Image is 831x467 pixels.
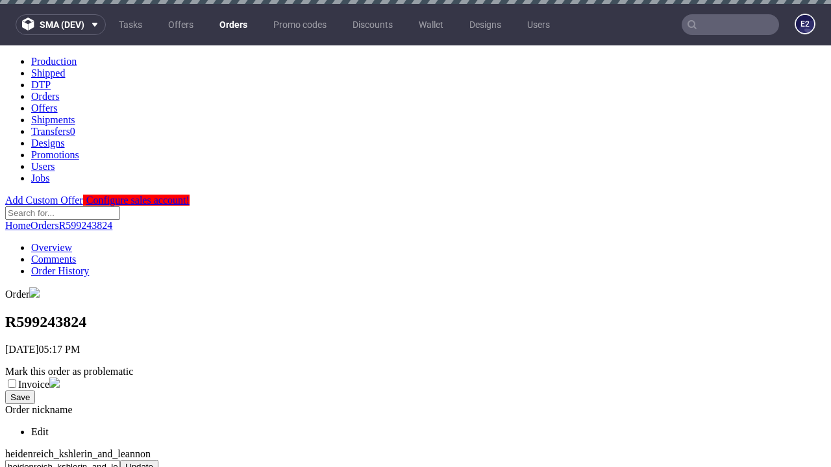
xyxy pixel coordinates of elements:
img: gb-5d72c5a8bef80fca6f99f476e15ec95ce2d5e5f65c6dab9ee8e56348be0d39fc.png [29,242,40,252]
a: Orders [31,174,59,186]
a: Users [31,115,55,126]
a: Offers [160,14,201,35]
a: Production [31,10,77,21]
a: Order History [31,220,89,231]
a: Orders [212,14,255,35]
a: Configure sales account! [83,149,190,160]
a: Home [5,174,31,186]
a: Edit [31,381,49,392]
button: Save [5,345,35,359]
a: DTP [31,34,51,45]
a: Promo codes [266,14,334,35]
a: Add Custom Offer [5,149,83,160]
button: Update [120,414,158,428]
figcaption: e2 [796,15,814,33]
a: Offers [31,57,58,68]
a: Transfers0 [31,80,75,91]
a: Overview [31,197,72,208]
button: sma (dev) [16,14,106,35]
a: Designs [31,92,65,103]
div: Mark this order as problematic [5,320,826,332]
div: heidenreich_kshlerin_and_leannon [5,403,826,414]
a: Promotions [31,104,79,115]
label: Invoice [18,333,49,344]
a: Orders [31,45,60,56]
a: Users [519,14,558,35]
input: Short company name, ie.: 'coca-cola-inc' [5,414,120,428]
div: Order [5,242,826,255]
a: Tasks [111,14,150,35]
h1: R599243824 [5,268,826,285]
a: Shipped [31,22,65,33]
input: Search for... [5,161,120,174]
span: 05:17 PM [39,298,81,309]
a: R599243824 [59,174,113,186]
p: [DATE] [5,298,826,310]
div: Order nickname [5,359,826,392]
span: 0 [70,80,75,91]
a: Jobs [31,127,49,138]
span: Configure sales account! [86,149,190,160]
a: Shipments [31,69,75,80]
span: sma (dev) [40,20,84,29]
a: Wallet [411,14,451,35]
a: Comments [31,208,76,219]
a: Discounts [345,14,401,35]
img: icon-invoice-flag.svg [49,332,60,342]
a: Designs [462,14,509,35]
